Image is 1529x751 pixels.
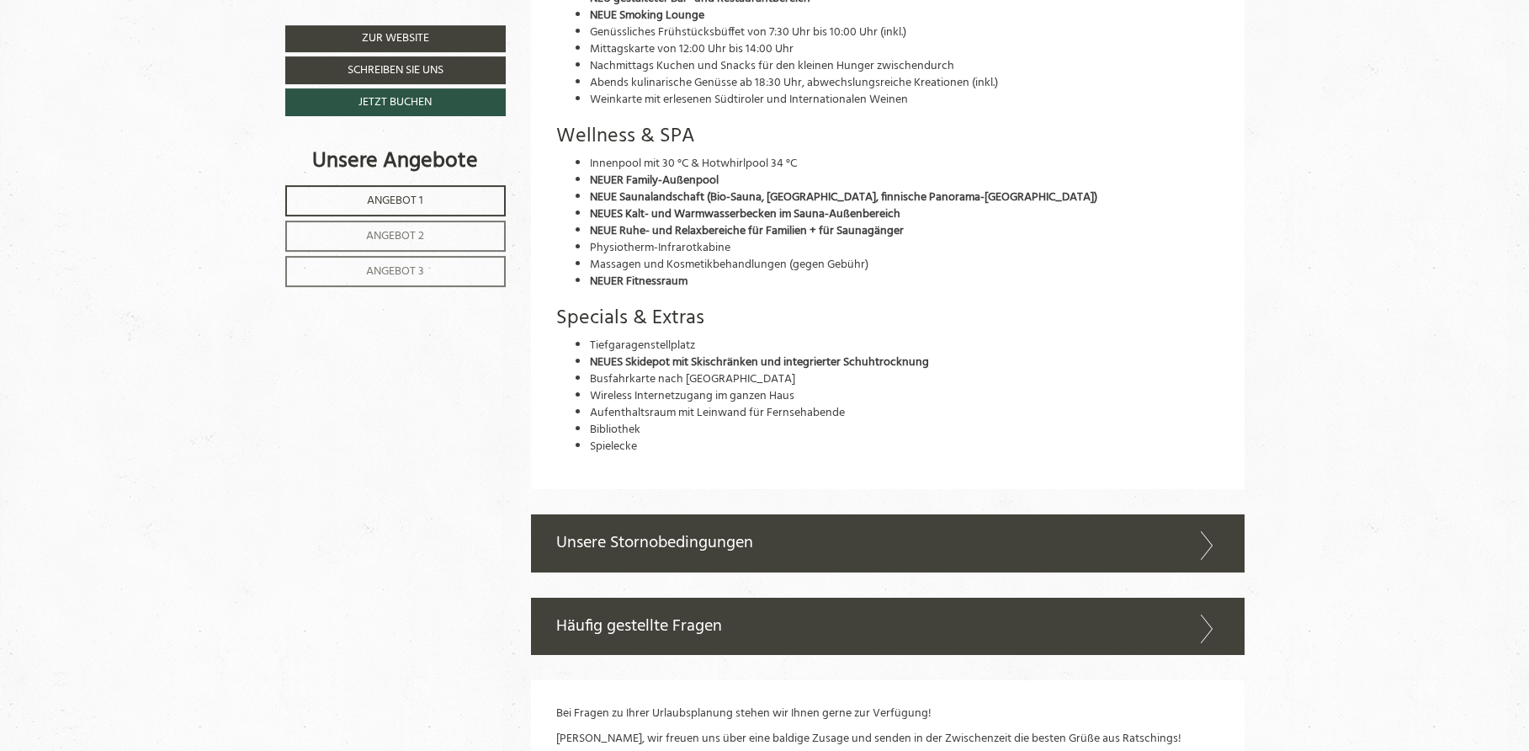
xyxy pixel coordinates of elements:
li: Weinkarte mit erlesenen Südtiroler und Internationalen Weinen [590,92,1219,109]
strong: NEUE Ruhe- und Relaxbereiche für Familien + für Saunagänger [590,221,904,241]
span: Angebot 2 [366,226,424,246]
li: Wireless Internetzugang im ganzen Haus [590,388,1219,405]
span: Angebot 1 [367,191,423,210]
strong: NEUES Kalt- und Warmwasserbecken im Sauna-Außenbereich [590,205,900,224]
p: [PERSON_NAME], wir freuen uns über eine baldige Zusage und senden in der Zwischenzeit die besten ... [556,731,1219,748]
li: Innenpool mit 30 °C & Hotwhirlpool 34 °C [590,156,1219,173]
div: Unsere Angebote [285,146,506,177]
li: Massagen und Kosmetikbehandlungen (gegen Gebühr) [590,257,1219,274]
span: Angebot 3 [366,262,424,281]
div: Häufig gestellte Fragen [531,598,1245,656]
div: Samstag [296,13,367,39]
span: Mittagskarte von 12:00 Uhr bis 14:00 Uhr [590,40,794,59]
div: Unsere Stornobedingungen [531,514,1245,573]
span: Nachmittags Kuchen und Snacks für den kleinen Hunger zwischendurch [590,56,954,76]
strong: NEUE Saunalandschaft (Bio-Sauna, [GEOGRAPHIC_DATA], finnische Panorama-[GEOGRAPHIC_DATA]) [590,188,1097,207]
button: Senden [572,445,663,473]
h3: Wellness & SPA [556,125,1219,147]
span: NEUES Skidepot mit Skischränken und integrierter Schuhtrocknung [590,353,929,372]
a: Schreiben Sie uns [285,56,506,84]
span: Abends kulinarische Genüsse ab 18:30 Uhr, abwechslungsreiche Kreationen (inkl.) [590,73,998,93]
li: Spielecke [590,439,1219,455]
p: Bei Fragen zu Ihrer Urlaubsplanung stehen wir Ihnen gerne zur Verfügung! [556,706,1219,722]
div: Guten Tag, wie können wir Ihnen helfen? [13,45,239,90]
strong: NEUER Family-Außenpool [590,171,719,190]
span: Busfahrkarte nach [GEOGRAPHIC_DATA] [590,370,795,389]
strong: NEUER Fitnessraum [590,272,688,291]
div: Berghotel Ratschings [25,48,231,60]
span: NEUE Smoking Lounge [590,6,704,25]
li: Aufenthaltsraum mit Leinwand für Fernsehabende [590,405,1219,422]
li: Tiefgaragenstellplatz [590,338,1219,354]
small: 09:06 [25,77,231,87]
h3: Specials & Extras [556,307,1219,329]
span: Genüssliches Frühstücksbüffet von 7:30 Uhr bis 10:00 Uhr (inkl.) [590,23,906,42]
li: Physiotherm-Infrarotkabine [590,240,1219,257]
li: Bibliothek [590,422,1219,439]
a: Zur Website [285,25,506,52]
a: Jetzt buchen [285,88,506,116]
